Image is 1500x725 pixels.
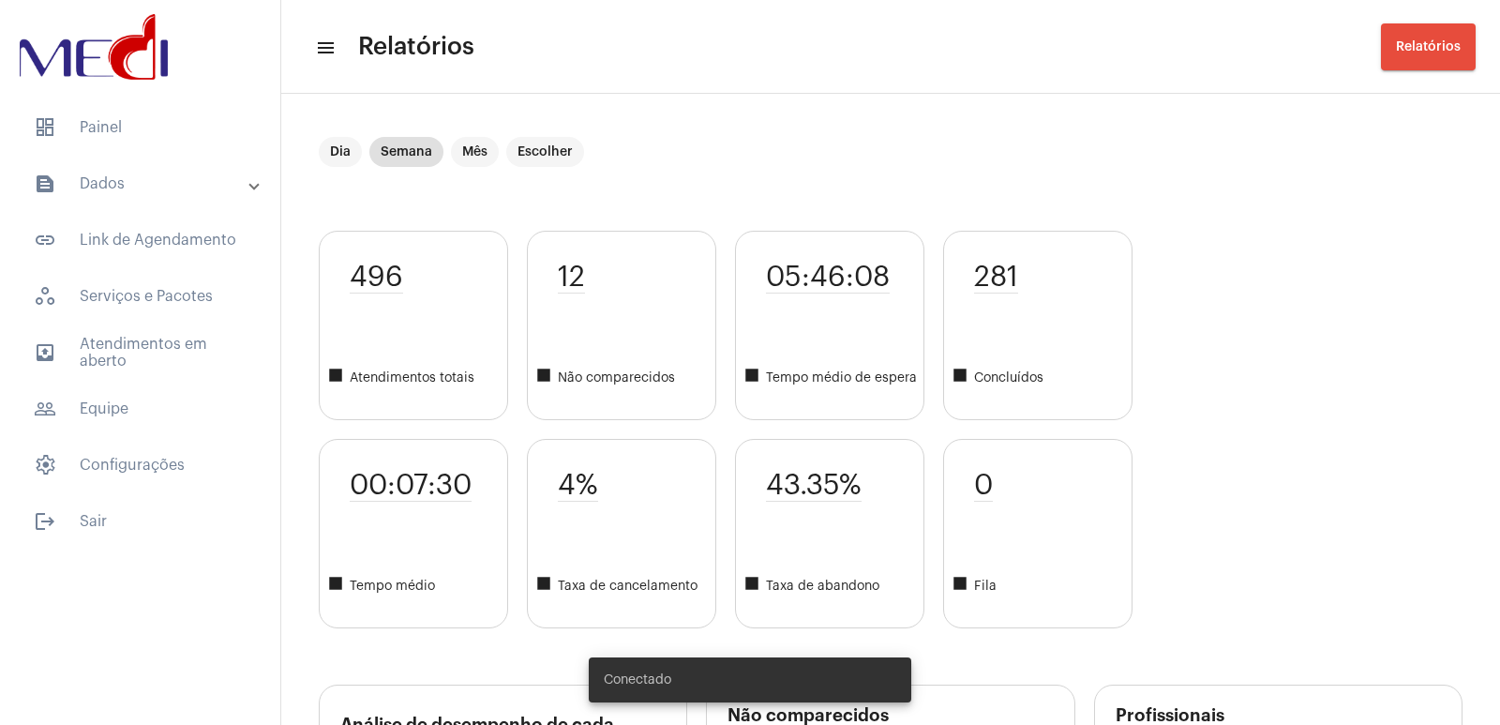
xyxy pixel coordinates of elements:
[952,575,974,597] mat-icon: square
[952,367,974,389] mat-icon: square
[952,367,1132,389] span: Concluídos
[19,443,262,488] span: Configurações
[327,367,507,389] span: Atendimentos totais
[327,575,350,597] mat-icon: square
[952,575,1132,597] span: Fila
[327,575,507,597] span: Tempo médio
[743,367,923,389] span: Tempo médio de espera
[350,470,472,502] span: 00:07:30
[369,137,443,167] mat-chip: Semana
[766,470,862,502] span: 43.35%
[743,367,766,389] mat-icon: square
[34,454,56,476] span: sidenav icon
[19,386,262,431] span: Equipe
[11,161,280,206] mat-expansion-panel-header: sidenav iconDados
[350,262,403,294] span: 496
[34,229,56,251] mat-icon: sidenav icon
[974,470,993,502] span: 0
[535,575,715,597] span: Taxa de cancelamento
[19,274,262,319] span: Serviços e Pacotes
[19,330,262,375] span: Atendimentos em aberto
[327,367,350,389] mat-icon: square
[19,499,262,544] span: Sair
[451,137,499,167] mat-chip: Mês
[1381,23,1476,70] button: Relatórios
[558,470,598,502] span: 4%
[19,218,262,263] span: Link de Agendamento
[604,671,671,689] span: Conectado
[743,575,766,597] mat-icon: square
[34,341,56,364] mat-icon: sidenav icon
[15,9,172,84] img: d3a1b5fa-500b-b90f-5a1c-719c20e9830b.png
[34,116,56,139] span: sidenav icon
[558,262,585,294] span: 12
[34,510,56,533] mat-icon: sidenav icon
[34,398,56,420] mat-icon: sidenav icon
[315,37,334,59] mat-icon: sidenav icon
[34,173,56,195] mat-icon: sidenav icon
[535,575,558,597] mat-icon: square
[319,137,362,167] mat-chip: Dia
[34,285,56,308] span: sidenav icon
[766,262,890,294] span: 05:46:08
[358,32,474,62] span: Relatórios
[19,105,262,150] span: Painel
[34,173,250,195] mat-panel-title: Dados
[506,137,584,167] mat-chip: Escolher
[535,367,715,389] span: Não comparecidos
[743,575,923,597] span: Taxa de abandono
[974,262,1018,294] span: 281
[535,367,558,389] mat-icon: square
[1396,40,1461,53] span: Relatórios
